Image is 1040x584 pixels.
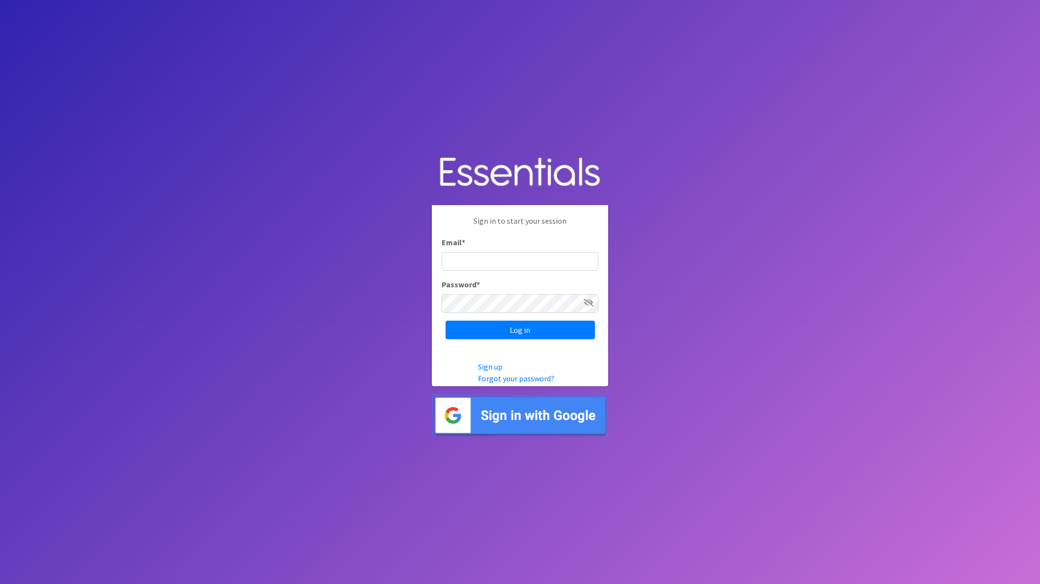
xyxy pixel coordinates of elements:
[478,362,502,372] a: Sign up
[476,280,480,289] abbr: required
[442,279,480,290] label: Password
[446,321,595,339] input: Log in
[442,236,465,248] label: Email
[432,147,608,198] img: Human Essentials
[478,374,554,383] a: Forgot your password?
[432,394,608,437] img: Sign in with Google
[442,215,598,236] p: Sign in to start your session
[462,237,465,247] abbr: required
